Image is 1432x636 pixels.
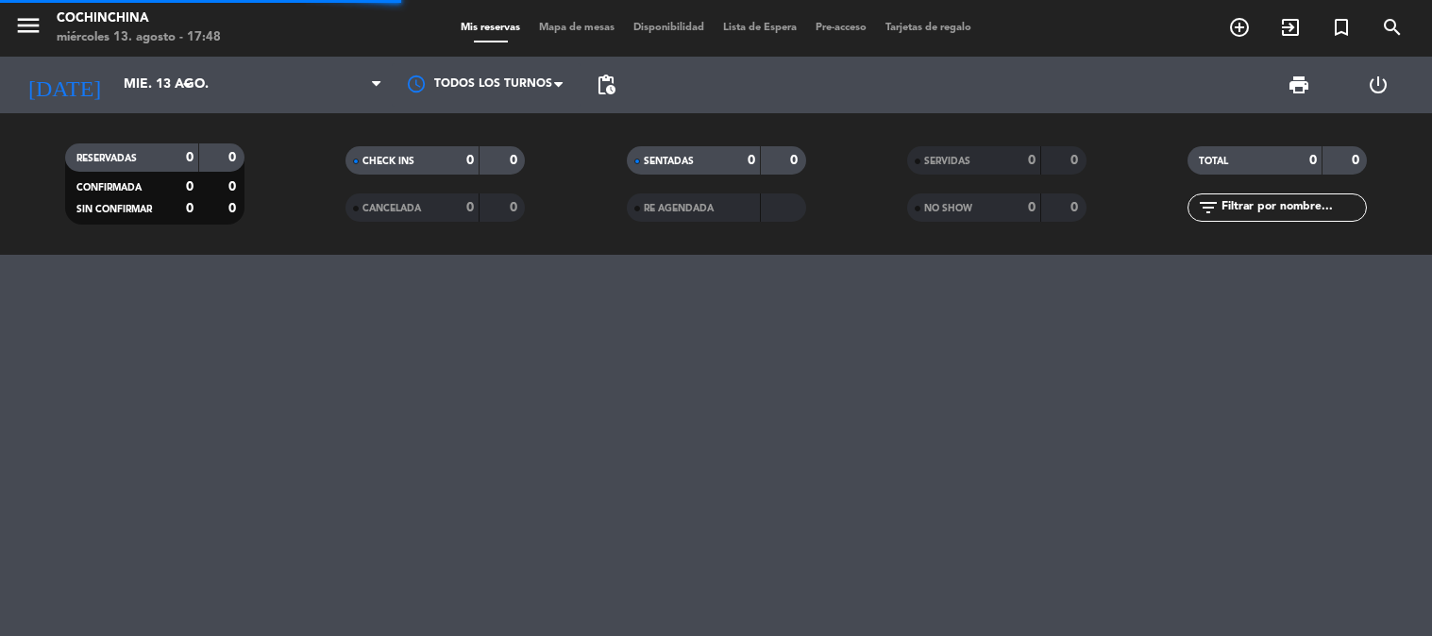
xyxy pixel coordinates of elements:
[644,204,714,213] span: RE AGENDADA
[14,11,42,40] i: menu
[1228,16,1251,39] i: add_circle_outline
[76,154,137,163] span: RESERVADAS
[57,28,221,47] div: miércoles 13. agosto - 17:48
[466,154,474,167] strong: 0
[186,151,194,164] strong: 0
[1070,154,1082,167] strong: 0
[228,151,240,164] strong: 0
[76,205,152,214] span: SIN CONFIRMAR
[644,157,694,166] span: SENTADAS
[1279,16,1302,39] i: exit_to_app
[362,157,414,166] span: CHECK INS
[1367,74,1390,96] i: power_settings_new
[876,23,981,33] span: Tarjetas de regalo
[806,23,876,33] span: Pre-acceso
[1288,74,1310,96] span: print
[1309,154,1317,167] strong: 0
[1028,201,1036,214] strong: 0
[510,201,521,214] strong: 0
[924,204,972,213] span: NO SHOW
[14,64,114,106] i: [DATE]
[176,74,198,96] i: arrow_drop_down
[362,204,421,213] span: CANCELADA
[186,202,194,215] strong: 0
[1339,57,1418,113] div: LOG OUT
[1070,201,1082,214] strong: 0
[228,202,240,215] strong: 0
[748,154,755,167] strong: 0
[1028,154,1036,167] strong: 0
[1352,154,1363,167] strong: 0
[1220,197,1366,218] input: Filtrar por nombre...
[530,23,624,33] span: Mapa de mesas
[466,201,474,214] strong: 0
[624,23,714,33] span: Disponibilidad
[1199,157,1228,166] span: TOTAL
[1330,16,1353,39] i: turned_in_not
[1197,196,1220,219] i: filter_list
[1381,16,1404,39] i: search
[186,180,194,193] strong: 0
[14,11,42,46] button: menu
[76,183,142,192] span: CONFIRMADA
[57,9,221,28] div: Cochinchina
[228,180,240,193] strong: 0
[714,23,806,33] span: Lista de Espera
[451,23,530,33] span: Mis reservas
[924,157,970,166] span: SERVIDAS
[510,154,521,167] strong: 0
[790,154,801,167] strong: 0
[595,74,617,96] span: pending_actions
